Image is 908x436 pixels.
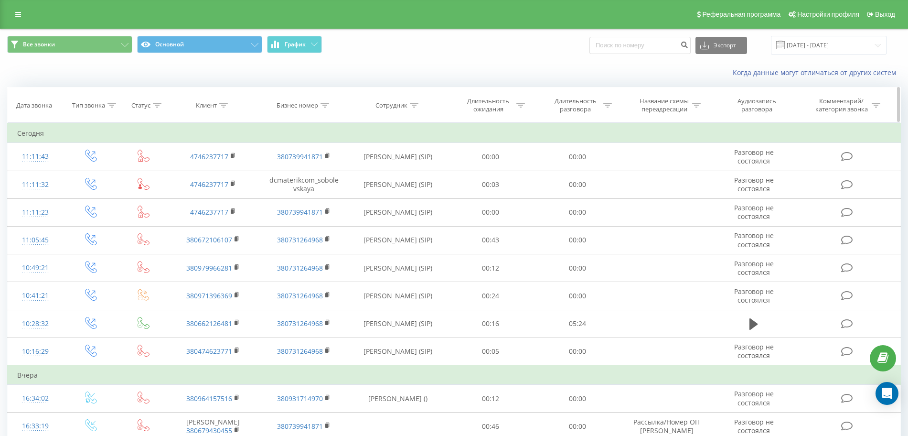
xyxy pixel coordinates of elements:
[534,198,621,226] td: 00:00
[17,389,53,408] div: 16:34:02
[17,417,53,436] div: 16:33:19
[447,171,534,198] td: 00:03
[695,37,747,54] button: Экспорт
[534,226,621,254] td: 00:00
[186,394,232,403] a: 380964157516
[186,235,232,244] a: 380672106107
[447,198,534,226] td: 00:00
[277,152,323,161] a: 380739941871
[734,148,774,165] span: Разговор не состоялся
[733,68,901,77] a: Когда данные могут отличаться от других систем
[17,315,53,333] div: 10:28:32
[349,385,447,413] td: [PERSON_NAME] ()
[258,171,349,198] td: dcmaterikcom_sobolevskaya
[7,36,132,53] button: Все звонки
[17,259,53,277] div: 10:49:21
[267,36,322,53] button: График
[285,41,306,48] span: График
[8,366,901,385] td: Вчера
[447,385,534,413] td: 00:12
[277,263,323,272] a: 380731264968
[734,203,774,221] span: Разговор не состоялся
[447,282,534,310] td: 00:24
[137,36,262,53] button: Основной
[447,254,534,282] td: 00:12
[277,347,323,356] a: 380731264968
[550,97,601,113] div: Длительность разговора
[23,41,55,48] span: Все звонки
[277,394,323,403] a: 380931714970
[375,101,407,109] div: Сотрудник
[734,417,774,435] span: Разговор не состоялся
[277,422,323,431] a: 380739941871
[186,291,232,300] a: 380971396369
[17,203,53,222] div: 11:11:23
[186,347,232,356] a: 380474623771
[186,426,232,435] a: 380679430455
[190,152,228,161] a: 4746237717
[447,143,534,171] td: 00:00
[534,143,621,171] td: 00:00
[734,287,774,305] span: Разговор не состоялся
[277,319,323,328] a: 380731264968
[8,124,901,143] td: Сегодня
[589,37,691,54] input: Поиск по номеру
[349,143,447,171] td: [PERSON_NAME] (SIP)
[447,310,534,338] td: 00:16
[534,310,621,338] td: 05:24
[734,342,774,360] span: Разговор не состоялся
[186,263,232,272] a: 380979966281
[17,342,53,361] div: 10:16:29
[349,282,447,310] td: [PERSON_NAME] (SIP)
[534,282,621,310] td: 00:00
[534,171,621,198] td: 00:00
[349,198,447,226] td: [PERSON_NAME] (SIP)
[17,147,53,166] div: 11:11:43
[734,389,774,407] span: Разговор не состоялся
[813,97,869,113] div: Комментарий/категория звонка
[463,97,514,113] div: Длительность ожидания
[702,11,780,18] span: Реферальная программа
[639,97,690,113] div: Название схемы переадресации
[190,207,228,217] a: 4746237717
[534,385,621,413] td: 00:00
[447,338,534,366] td: 00:05
[186,319,232,328] a: 380662126481
[534,338,621,366] td: 00:00
[349,226,447,254] td: [PERSON_NAME] (SIP)
[17,175,53,194] div: 11:11:32
[875,11,895,18] span: Выход
[196,101,217,109] div: Клиент
[277,207,323,217] a: 380739941871
[17,231,53,250] div: 11:05:45
[277,291,323,300] a: 380731264968
[534,254,621,282] td: 00:00
[447,226,534,254] td: 00:43
[17,286,53,305] div: 10:41:21
[349,171,447,198] td: [PERSON_NAME] (SIP)
[131,101,150,109] div: Статус
[726,97,788,113] div: Аудиозапись разговора
[734,175,774,193] span: Разговор не состоялся
[72,101,105,109] div: Тип звонка
[277,235,323,244] a: 380731264968
[190,180,228,189] a: 4746237717
[277,101,318,109] div: Бизнес номер
[16,101,52,109] div: Дата звонка
[734,259,774,277] span: Разговор не состоялся
[349,338,447,366] td: [PERSON_NAME] (SIP)
[734,231,774,249] span: Разговор не состоялся
[349,254,447,282] td: [PERSON_NAME] (SIP)
[349,310,447,338] td: [PERSON_NAME] (SIP)
[876,382,898,405] div: Open Intercom Messenger
[797,11,859,18] span: Настройки профиля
